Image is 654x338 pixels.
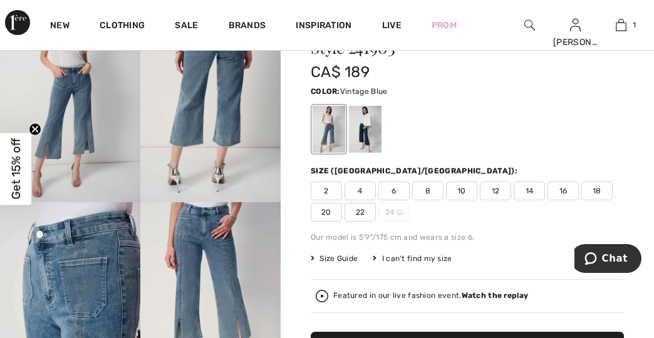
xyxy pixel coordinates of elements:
span: 1 [633,19,636,31]
span: 22 [345,203,376,222]
iframe: Opens a widget where you can chat to one of our agents [574,244,641,275]
img: My Bag [616,18,626,33]
span: 10 [446,182,477,200]
a: 1 [599,18,643,33]
span: Inspiration [296,20,351,33]
span: 12 [480,182,511,200]
div: Size ([GEOGRAPHIC_DATA]/[GEOGRAPHIC_DATA]): [311,165,520,177]
span: 8 [412,182,444,200]
a: Sign In [570,19,581,31]
span: CA$ 189 [311,63,370,81]
div: DARK DENIM BLUE [349,106,381,153]
span: 16 [548,182,579,200]
div: Vintage Blue [313,106,345,153]
span: Get 15% off [9,138,23,200]
a: Brands [229,20,266,33]
strong: Watch the replay [462,291,529,300]
div: Featured in our live fashion event. [333,292,528,300]
span: 24 [378,203,410,222]
div: [PERSON_NAME] [553,36,598,49]
a: Clothing [100,20,145,33]
img: My Info [570,18,581,33]
span: Size Guide [311,253,358,264]
a: Prom [432,19,457,32]
span: 20 [311,203,342,222]
img: search the website [524,18,535,33]
h1: High-waisted Cropped Trousers Style 241903 [311,23,572,56]
div: I can't find my size [373,253,452,264]
span: 18 [581,182,613,200]
span: 2 [311,182,342,200]
a: New [50,20,70,33]
a: Sale [175,20,198,33]
div: Our model is 5'9"/175 cm and wears a size 6. [311,232,624,243]
img: ring-m.svg [397,209,403,215]
button: Close teaser [29,123,41,136]
span: 6 [378,182,410,200]
span: Vintage Blue [340,87,388,96]
span: 4 [345,182,376,200]
img: Watch the replay [316,290,328,302]
span: Color: [311,87,340,96]
span: 14 [514,182,545,200]
img: 1ère Avenue [5,10,30,35]
a: Live [382,19,402,32]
